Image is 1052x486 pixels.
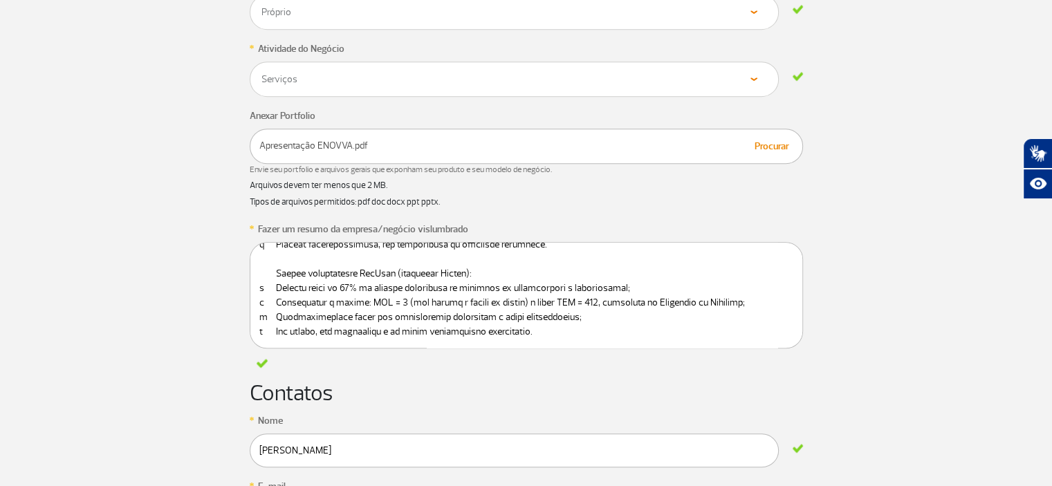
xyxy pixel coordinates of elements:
[258,41,344,56] label: Atividade do Negócio
[250,109,315,123] label: Anexar Portfolio
[1023,138,1052,169] button: Abrir tradutor de língua de sinais.
[258,413,283,428] label: Nome
[250,180,387,191] small: Arquivos devem ter menos que 2 MB.
[250,380,803,406] h2: Contatos
[250,164,803,176] span: Envie seu portfolio e arquivos gerais que exponham seu produto e seu modelo de negócio.
[250,196,440,207] small: Tipos de arquivos permitidos: pdf doc docx ppt pptx.
[750,138,793,154] button: Procurar
[1023,169,1052,199] button: Abrir recursos assistivos.
[1023,138,1052,199] div: Plugin de acessibilidade da Hand Talk.
[258,222,468,236] label: Fazer um resumo da empresa/negócio vislumbrado
[259,138,793,153] p: Apresentação ENOVVA.pdf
